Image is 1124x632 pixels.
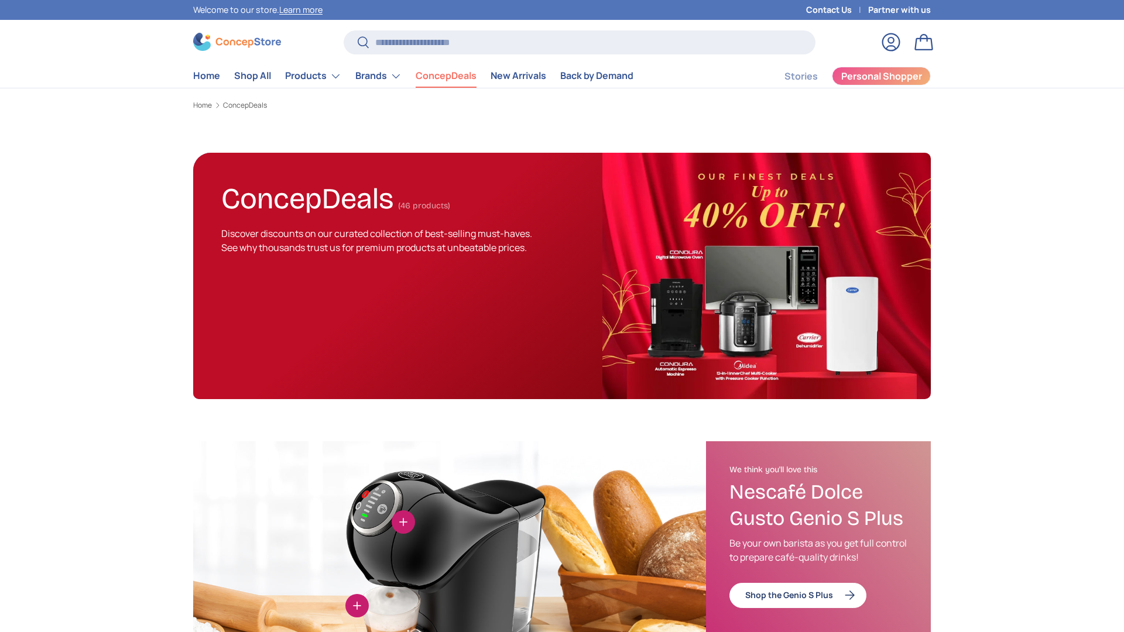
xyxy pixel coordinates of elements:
a: Shop All [234,64,271,87]
img: ConcepDeals [602,153,931,399]
nav: Breadcrumbs [193,100,931,111]
a: ConcepDeals [416,64,477,87]
a: Learn more [279,4,323,15]
a: New Arrivals [491,64,546,87]
a: Partner with us [868,4,931,16]
h2: We think you'll love this [729,465,907,475]
a: Shop the Genio S Plus [729,583,866,608]
span: Personal Shopper [841,71,922,81]
h3: Nescafé Dolce Gusto Genio S Plus [729,479,907,532]
a: Personal Shopper [832,67,931,85]
span: Discover discounts on our curated collection of best-selling must-haves. See why thousands trust ... [221,227,532,254]
p: Welcome to our store. [193,4,323,16]
summary: Products [278,64,348,88]
p: Be your own barista as you get full control to prepare café-quality drinks! [729,536,907,564]
a: Brands [355,64,402,88]
h1: ConcepDeals [221,177,393,216]
a: Back by Demand [560,64,633,87]
a: Home [193,102,212,109]
span: (46 products) [398,201,450,211]
summary: Brands [348,64,409,88]
a: Home [193,64,220,87]
a: Products [285,64,341,88]
nav: Secondary [756,64,931,88]
a: Stories [784,65,818,88]
a: Contact Us [806,4,868,16]
img: ConcepStore [193,33,281,51]
nav: Primary [193,64,633,88]
a: ConcepDeals [223,102,267,109]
